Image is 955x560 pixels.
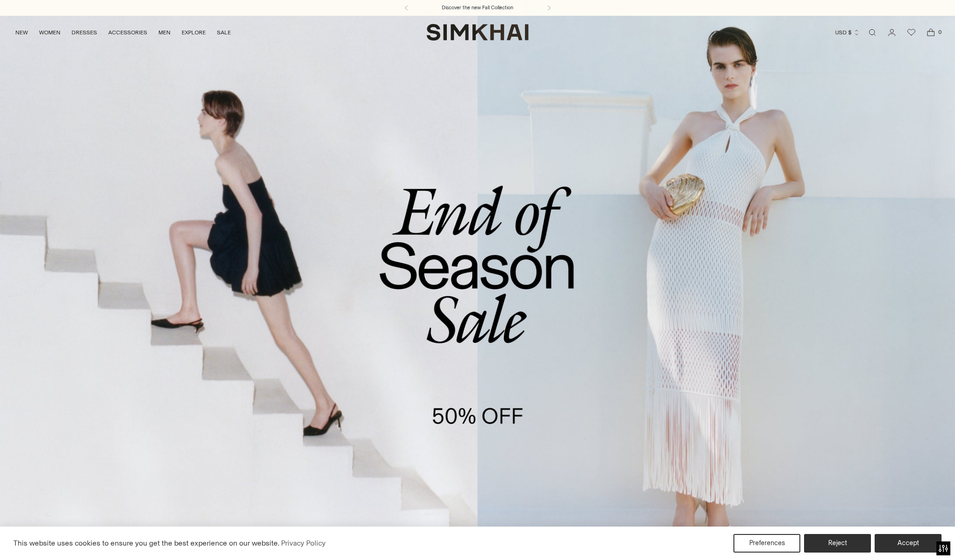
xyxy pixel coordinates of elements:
span: This website uses cookies to ensure you get the best experience on our website. [13,539,280,547]
a: Privacy Policy (opens in a new tab) [280,536,327,550]
a: Wishlist [902,23,921,42]
a: NEW [15,22,28,43]
a: EXPLORE [182,22,206,43]
button: Preferences [733,534,800,553]
a: Open search modal [863,23,882,42]
button: USD $ [835,22,860,43]
button: Accept [875,534,942,553]
a: Open cart modal [922,23,940,42]
a: DRESSES [72,22,97,43]
a: ACCESSORIES [108,22,147,43]
button: Reject [804,534,871,553]
a: MEN [158,22,170,43]
a: Go to the account page [883,23,901,42]
a: SIMKHAI [426,23,529,41]
a: Discover the new Fall Collection [442,4,513,12]
a: SALE [217,22,231,43]
span: 0 [935,28,944,36]
a: WOMEN [39,22,60,43]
